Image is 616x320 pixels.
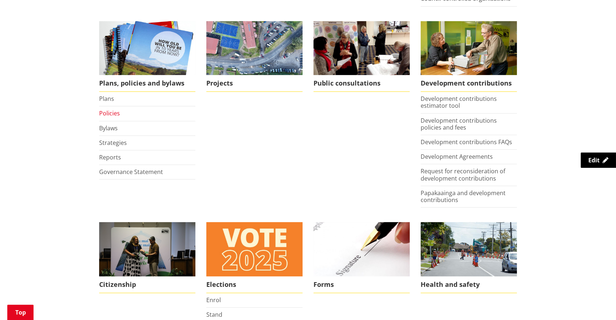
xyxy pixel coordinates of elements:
[206,21,303,92] a: Projects
[582,289,609,316] iframe: Messenger Launcher
[313,75,410,92] span: Public consultations
[206,296,221,304] a: Enrol
[421,189,506,204] a: Papakaainga and development contributions
[421,153,493,161] a: Development Agreements
[99,276,195,293] span: Citizenship
[206,75,303,92] span: Projects
[421,222,517,276] img: Health and safety
[313,276,410,293] span: Forms
[421,167,505,182] a: Request for reconsideration of development contributions
[421,116,497,131] a: Development contributions policies and fees
[421,222,517,293] a: Health and safety Health and safety
[581,153,616,168] a: Edit
[99,222,195,293] a: Citizenship Ceremony March 2023 Citizenship
[99,95,114,103] a: Plans
[206,222,303,293] a: Elections
[421,75,517,92] span: Development contributions
[588,156,600,164] span: Edit
[313,222,410,293] a: Find a form to complete Forms
[99,124,118,132] a: Bylaws
[421,21,517,75] img: Fees
[421,276,517,293] span: Health and safety
[99,21,195,75] img: Long Term Plan
[421,21,517,92] a: FInd out more about fees and fines here Development contributions
[421,95,497,110] a: Development contributions estimator tool
[99,109,120,117] a: Policies
[99,21,195,92] a: We produce a number of plans, policies and bylaws including the Long Term Plan Plans, policies an...
[7,305,34,320] a: Top
[99,222,195,276] img: Citizenship Ceremony March 2023
[206,21,303,75] img: DJI_0336
[313,21,410,75] img: public-consultations
[206,276,303,293] span: Elections
[313,21,410,92] a: public-consultations Public consultations
[99,139,127,147] a: Strategies
[206,222,303,276] img: Vote 2025
[99,168,163,176] a: Governance Statement
[313,222,410,276] img: Find a form to complete
[99,75,195,92] span: Plans, policies and bylaws
[421,138,512,146] a: Development contributions FAQs
[99,153,121,161] a: Reports
[206,311,222,319] a: Stand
